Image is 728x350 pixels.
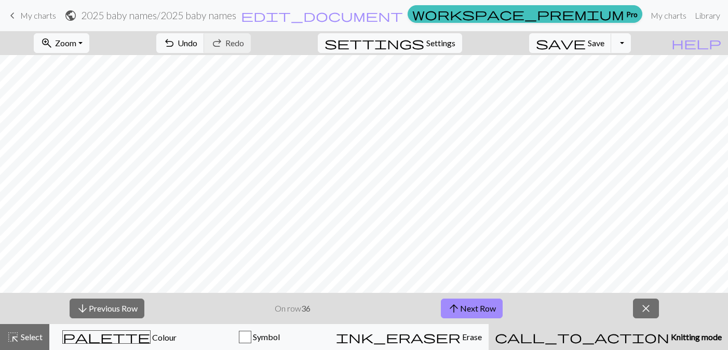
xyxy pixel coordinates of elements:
i: Settings [325,37,424,49]
span: arrow_upward [448,301,460,316]
a: My charts [6,7,56,24]
span: Save [588,38,604,48]
span: highlight_alt [7,330,19,344]
span: Erase [461,332,482,342]
span: public [64,8,77,23]
span: ink_eraser [336,330,461,344]
span: Colour [151,332,177,342]
button: Save [529,33,612,53]
span: Settings [426,37,455,49]
span: zoom_in [41,36,53,50]
a: Library [691,5,724,26]
span: keyboard_arrow_left [6,8,19,23]
p: On row [275,302,311,315]
button: Symbol [190,324,330,350]
button: Knitting mode [489,324,728,350]
span: Undo [178,38,197,48]
button: Next Row [441,299,503,318]
span: workspace_premium [412,7,624,21]
span: save [536,36,586,50]
span: close [640,301,652,316]
button: Undo [156,33,205,53]
button: SettingsSettings [318,33,462,53]
a: Pro [408,5,642,23]
span: undo [163,36,176,50]
span: Zoom [55,38,76,48]
span: arrow_downward [76,301,89,316]
span: My charts [20,10,56,20]
span: Select [19,332,43,342]
span: Knitting mode [669,332,722,342]
button: Colour [49,324,190,350]
span: palette [63,330,150,344]
span: Symbol [251,332,280,342]
button: Zoom [34,33,89,53]
h2: 2025 baby names / 2025 baby names [81,9,236,21]
span: edit_document [241,8,403,23]
strong: 36 [301,303,311,313]
button: Previous Row [70,299,144,318]
button: Erase [329,324,489,350]
span: call_to_action [495,330,669,344]
a: My charts [646,5,691,26]
span: settings [325,36,424,50]
span: help [671,36,721,50]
